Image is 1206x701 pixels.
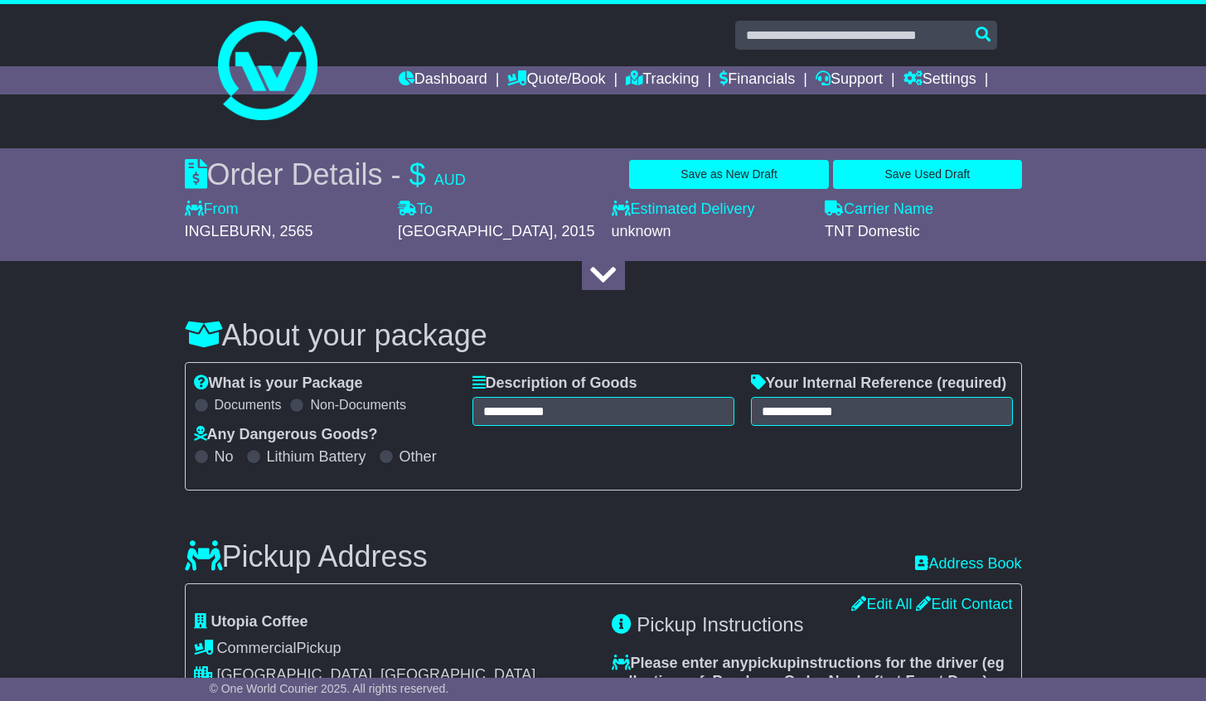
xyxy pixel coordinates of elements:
span: eg collection ref, Purchase Order No, Left at Front Door [612,655,1005,689]
label: Non-Documents [310,397,406,413]
span: AUD [434,172,466,188]
span: Commercial [217,640,297,656]
span: , 2565 [272,223,313,239]
span: pickup [748,655,797,671]
div: Order Details - [185,157,466,192]
a: Dashboard [399,66,487,94]
label: Carrier Name [825,201,933,219]
span: © One World Courier 2025. All rights reserved. [210,682,449,695]
a: Financials [719,66,795,94]
a: Edit All [851,596,912,612]
a: Address Book [915,555,1021,573]
span: [GEOGRAPHIC_DATA] [398,223,553,239]
label: Estimated Delivery [612,201,809,219]
a: Edit Contact [916,596,1012,612]
label: Description of Goods [472,375,637,393]
span: Utopia Coffee [211,613,308,630]
div: Pickup [194,640,595,658]
h3: About your package [185,319,1022,352]
label: Any Dangerous Goods? [194,426,378,444]
label: From [185,201,239,219]
a: Quote/Book [507,66,605,94]
a: Support [816,66,883,94]
h3: Pickup Address [185,540,428,573]
label: No [215,448,234,467]
span: INGLEBURN [185,223,272,239]
span: Pickup Instructions [637,613,803,636]
div: TNT Domestic [825,223,1022,241]
label: Please enter any instructions for the driver ( ) [612,655,1013,690]
span: [GEOGRAPHIC_DATA], [GEOGRAPHIC_DATA] [217,666,536,683]
label: Other [400,448,437,467]
a: Settings [903,66,976,94]
div: unknown [612,223,809,241]
button: Save Used Draft [833,160,1021,189]
a: Tracking [626,66,699,94]
span: $ [409,157,426,191]
label: Your Internal Reference (required) [751,375,1007,393]
label: To [398,201,433,219]
label: What is your Package [194,375,363,393]
label: Lithium Battery [267,448,366,467]
button: Save as New Draft [629,160,829,189]
span: , 2015 [553,223,594,239]
label: Documents [215,397,282,413]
